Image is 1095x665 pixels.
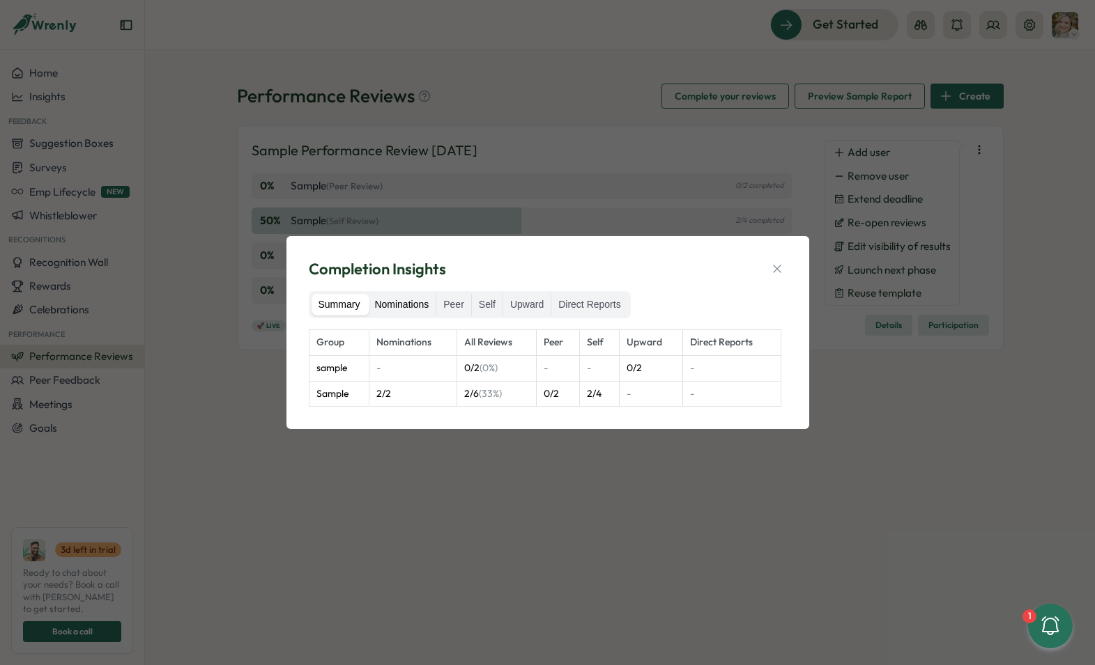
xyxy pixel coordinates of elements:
td: 2 / 6 [457,381,537,407]
td: Sample [309,381,369,407]
th: Group [309,330,369,356]
td: - [683,381,781,407]
label: Summary [312,294,367,316]
label: Peer [436,294,471,316]
td: 2 / 2 [369,381,457,407]
div: 1 [1023,609,1036,623]
button: 1 [1028,604,1073,648]
td: - [683,355,781,381]
th: Peer [536,330,579,356]
label: Upward [503,294,551,316]
th: All Reviews [457,330,537,356]
span: (33%) [479,387,502,400]
td: - [579,355,619,381]
label: Self [472,294,503,316]
th: Self [579,330,619,356]
label: Nominations [367,294,436,316]
td: 0 / 2 [536,381,579,407]
span: Completion Insights [309,258,446,280]
label: Direct Reports [551,294,627,316]
td: 2 / 4 [579,381,619,407]
td: - [619,381,682,407]
td: - [369,355,457,381]
th: Nominations [369,330,457,356]
td: - [536,355,579,381]
th: Upward [619,330,682,356]
td: sample [309,355,369,381]
th: Direct Reports [683,330,781,356]
span: (0%) [480,361,498,374]
td: 0 / 2 [457,355,537,381]
td: 0 / 2 [619,355,682,381]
